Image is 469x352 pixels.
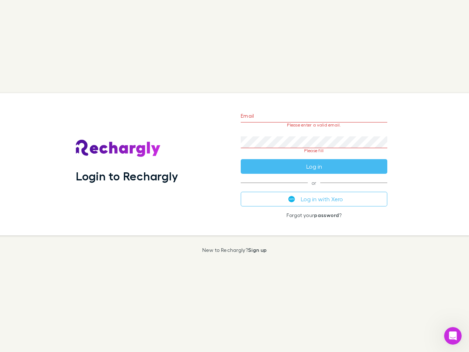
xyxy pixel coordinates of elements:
[241,148,387,153] p: Please fill
[76,169,178,183] h1: Login to Rechargly
[241,122,387,128] p: Please enter a valid email.
[202,247,267,253] p: New to Rechargly?
[248,247,267,253] a: Sign up
[241,159,387,174] button: Log in
[241,183,387,183] span: or
[314,212,339,218] a: password
[241,212,387,218] p: Forgot your ?
[76,140,161,157] img: Rechargly's Logo
[241,192,387,206] button: Log in with Xero
[288,196,295,202] img: Xero's logo
[444,327,462,345] iframe: Intercom live chat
